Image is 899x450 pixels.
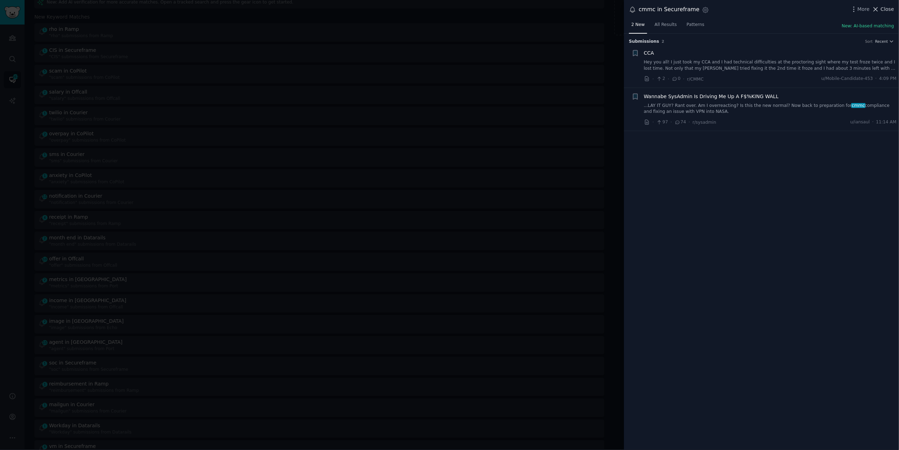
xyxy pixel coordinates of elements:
[668,75,669,83] span: ·
[639,5,699,14] div: cmmc in Secureframe
[851,103,866,108] span: cmmc
[656,76,665,82] span: 2
[644,93,779,100] a: Wannabe SysAdmin Is Driving Me Up A F$%KING WALL
[675,119,686,125] span: 74
[656,119,668,125] span: 97
[689,118,690,126] span: ·
[876,119,897,125] span: 11:14 AM
[872,119,874,125] span: ·
[652,118,654,126] span: ·
[875,39,894,44] button: Recent
[652,75,654,83] span: ·
[858,6,870,13] span: More
[693,120,717,125] span: r/sysadmin
[644,49,654,57] a: CCA
[644,103,897,115] a: ...LAY IT GUY? Rant over. Am I overreacting? Is this the new normal? Now back to preparation forc...
[662,39,664,43] span: 2
[683,75,685,83] span: ·
[842,23,894,29] button: New: AI-based matching
[631,22,645,28] span: 2 New
[821,76,873,82] span: u/Mobile-Candidate-453
[865,39,873,44] div: Sort
[687,22,704,28] span: Patterns
[655,22,677,28] span: All Results
[875,76,877,82] span: ·
[671,118,672,126] span: ·
[879,76,897,82] span: 4:09 PM
[872,6,894,13] button: Close
[687,77,704,82] span: r/CMMC
[629,39,659,45] span: Submission s
[850,119,870,125] span: u/iansaul
[875,39,888,44] span: Recent
[881,6,894,13] span: Close
[629,19,647,34] a: 2 New
[644,59,897,71] a: Hey you all! I just took my CCA and I had technical difficulties at the proctoring sight where my...
[652,19,679,34] a: All Results
[850,6,870,13] button: More
[684,19,707,34] a: Patterns
[672,76,680,82] span: 0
